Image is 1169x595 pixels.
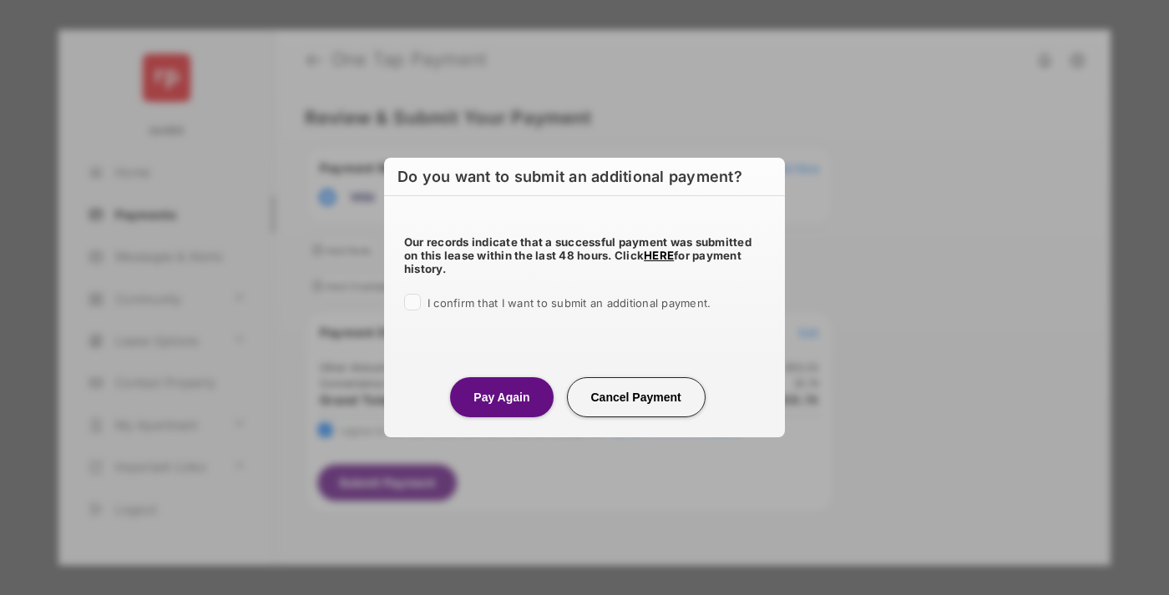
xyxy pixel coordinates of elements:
h6: Do you want to submit an additional payment? [384,158,785,196]
button: Pay Again [450,377,553,417]
span: I confirm that I want to submit an additional payment. [428,296,711,310]
button: Cancel Payment [567,377,706,417]
h5: Our records indicate that a successful payment was submitted on this lease within the last 48 hou... [404,235,765,275]
a: HERE [644,249,674,262]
